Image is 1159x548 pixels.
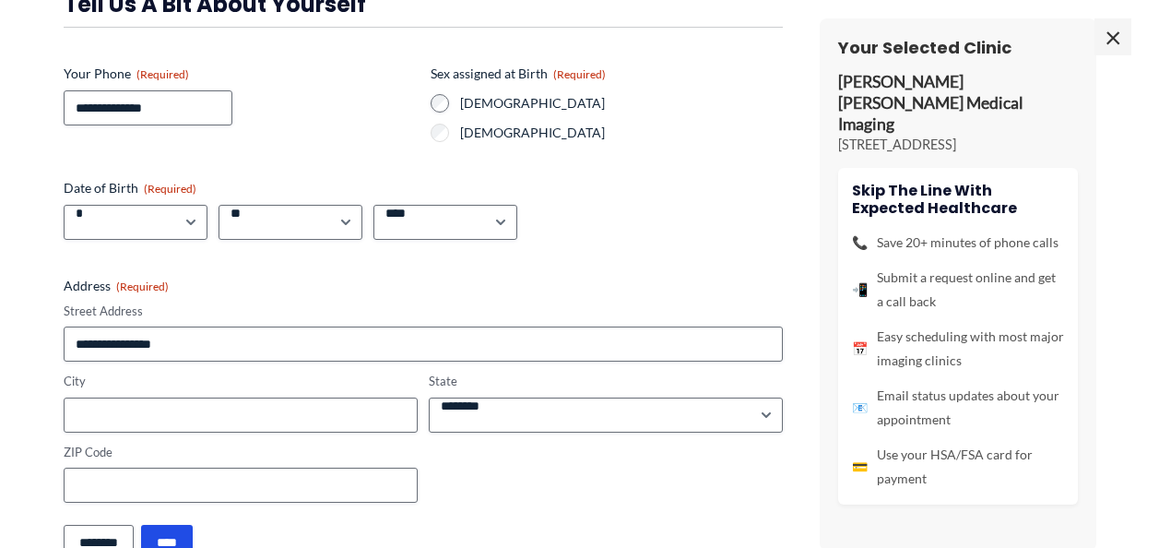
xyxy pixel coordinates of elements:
span: 📧 [852,396,868,420]
li: Use your HSA/FSA card for payment [852,443,1064,491]
label: State [429,373,783,390]
span: × [1094,18,1131,55]
span: 📲 [852,278,868,302]
span: (Required) [553,67,606,81]
span: 📅 [852,337,868,361]
p: [PERSON_NAME] [PERSON_NAME] Medical Imaging [838,72,1078,136]
span: (Required) [144,182,196,196]
span: (Required) [116,280,169,293]
label: ZIP Code [64,444,418,461]
label: Street Address [64,303,783,320]
legend: Date of Birth [64,179,196,197]
span: 📞 [852,231,868,255]
h3: Your Selected Clinic [838,37,1078,58]
keeper-lock: Open Keeper Popup [750,333,772,355]
span: (Required) [136,67,189,81]
label: [DEMOGRAPHIC_DATA] [460,94,783,113]
label: Your Phone [64,65,416,83]
h4: Skip the line with Expected Healthcare [852,182,1064,217]
p: [STREET_ADDRESS] [838,136,1078,154]
li: Easy scheduling with most major imaging clinics [852,325,1064,373]
li: Email status updates about your appointment [852,384,1064,432]
li: Submit a request online and get a call back [852,266,1064,314]
label: City [64,373,418,390]
legend: Address [64,277,169,295]
li: Save 20+ minutes of phone calls [852,231,1064,255]
span: 💳 [852,455,868,479]
legend: Sex assigned at Birth [431,65,606,83]
label: [DEMOGRAPHIC_DATA] [460,124,783,142]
